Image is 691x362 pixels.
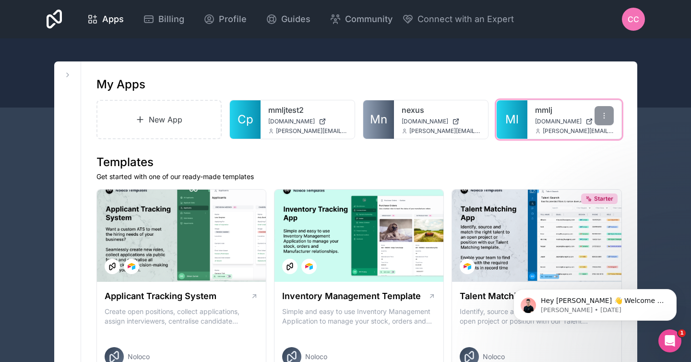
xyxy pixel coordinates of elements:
[402,118,448,125] span: [DOMAIN_NAME]
[628,13,639,25] span: CC
[658,329,681,352] iframe: Intercom live chat
[196,9,254,30] a: Profile
[219,12,247,26] span: Profile
[363,100,394,139] a: Mn
[499,269,691,336] iframe: Intercom notifications message
[230,100,261,139] a: Cp
[535,118,582,125] span: [DOMAIN_NAME]
[96,100,222,139] a: New App
[305,263,313,270] img: Airtable Logo
[345,12,393,26] span: Community
[402,104,480,116] a: nexus
[322,9,400,30] a: Community
[258,9,318,30] a: Guides
[460,307,613,326] p: Identify, source and match the right talent to an open project or position with our Talent Matchi...
[158,12,184,26] span: Billing
[135,9,192,30] a: Billing
[105,290,216,303] h1: Applicant Tracking System
[402,12,514,26] button: Connect with an Expert
[305,352,327,362] span: Noloco
[543,127,614,135] span: [PERSON_NAME][EMAIL_ADDRESS][DOMAIN_NAME]
[460,290,568,303] h1: Talent Matching Template
[535,118,614,125] a: [DOMAIN_NAME]
[268,118,315,125] span: [DOMAIN_NAME]
[594,195,613,203] span: Starter
[409,127,480,135] span: [PERSON_NAME][EMAIL_ADDRESS][DOMAIN_NAME]
[678,329,686,337] span: 1
[128,263,135,270] img: Airtable Logo
[370,112,387,127] span: Mn
[505,112,519,127] span: Ml
[238,112,253,127] span: Cp
[79,9,131,30] a: Apps
[497,100,527,139] a: Ml
[105,307,258,326] p: Create open positions, collect applications, assign interviewers, centralise candidate feedback a...
[483,352,505,362] span: Noloco
[128,352,150,362] span: Noloco
[535,104,614,116] a: mmlj
[102,12,124,26] span: Apps
[281,12,310,26] span: Guides
[268,104,347,116] a: mmljtest2
[96,77,145,92] h1: My Apps
[282,307,436,326] p: Simple and easy to use Inventory Management Application to manage your stock, orders and Manufact...
[402,118,480,125] a: [DOMAIN_NAME]
[268,118,347,125] a: [DOMAIN_NAME]
[464,263,471,270] img: Airtable Logo
[282,290,421,303] h1: Inventory Management Template
[96,155,622,170] h1: Templates
[417,12,514,26] span: Connect with an Expert
[96,172,622,181] p: Get started with one of our ready-made templates
[276,127,347,135] span: [PERSON_NAME][EMAIL_ADDRESS][DOMAIN_NAME]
